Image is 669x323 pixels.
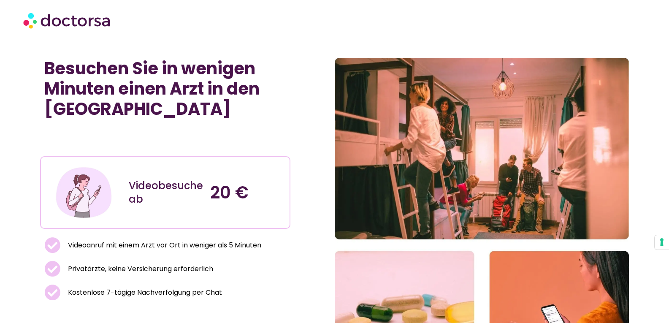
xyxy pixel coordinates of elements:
[129,179,203,206] font: Videobesuche ab
[44,138,286,148] iframe: Kundenbewertungen powered by Trustpilot
[210,181,249,204] font: 20 €
[655,235,669,250] button: Ihre Einwilligungspräferenzen für Tracking-Technologien
[68,288,222,297] font: Kostenlose 7-tägige Nachverfolgung per Chat
[44,57,260,121] font: Besuchen Sie in wenigen Minuten einen Arzt in den [GEOGRAPHIC_DATA]
[68,240,261,250] font: Videoanruf mit einem Arzt vor Ort in weniger als 5 Minuten
[54,163,113,222] img: Die Illustration zeigt eine junge Frau in legerem Outfit, die mit ihrem Smartphone beschäftigt is...
[68,264,213,274] font: Privatärzte, keine Versicherung erforderlich
[44,128,171,138] iframe: Kundenbewertungen powered by Trustpilot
